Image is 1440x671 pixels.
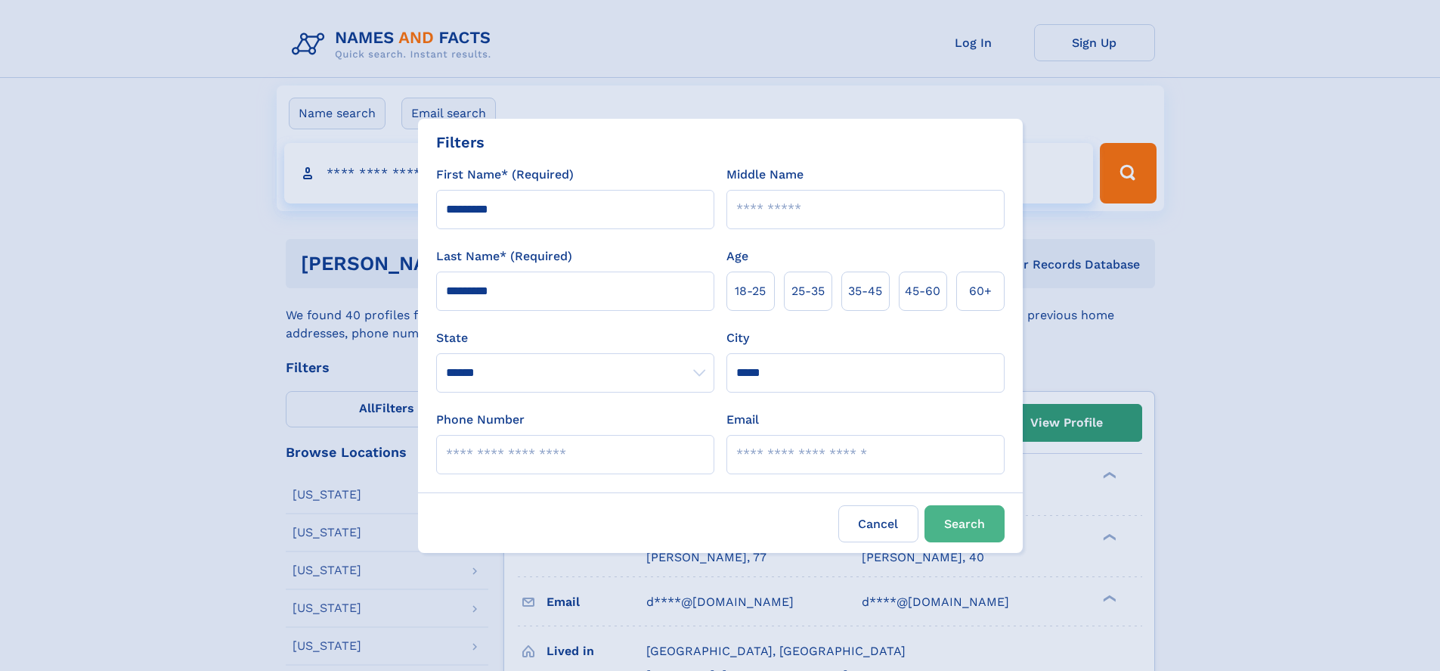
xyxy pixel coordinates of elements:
[726,329,749,347] label: City
[969,282,992,300] span: 60+
[838,505,918,542] label: Cancel
[726,247,748,266] label: Age
[791,282,825,300] span: 25‑35
[436,411,525,429] label: Phone Number
[726,411,759,429] label: Email
[905,282,940,300] span: 45‑60
[726,166,804,184] label: Middle Name
[848,282,882,300] span: 35‑45
[436,247,572,266] label: Last Name* (Required)
[436,131,485,154] div: Filters
[924,505,1005,542] button: Search
[436,329,714,347] label: State
[735,282,766,300] span: 18‑25
[436,166,574,184] label: First Name* (Required)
